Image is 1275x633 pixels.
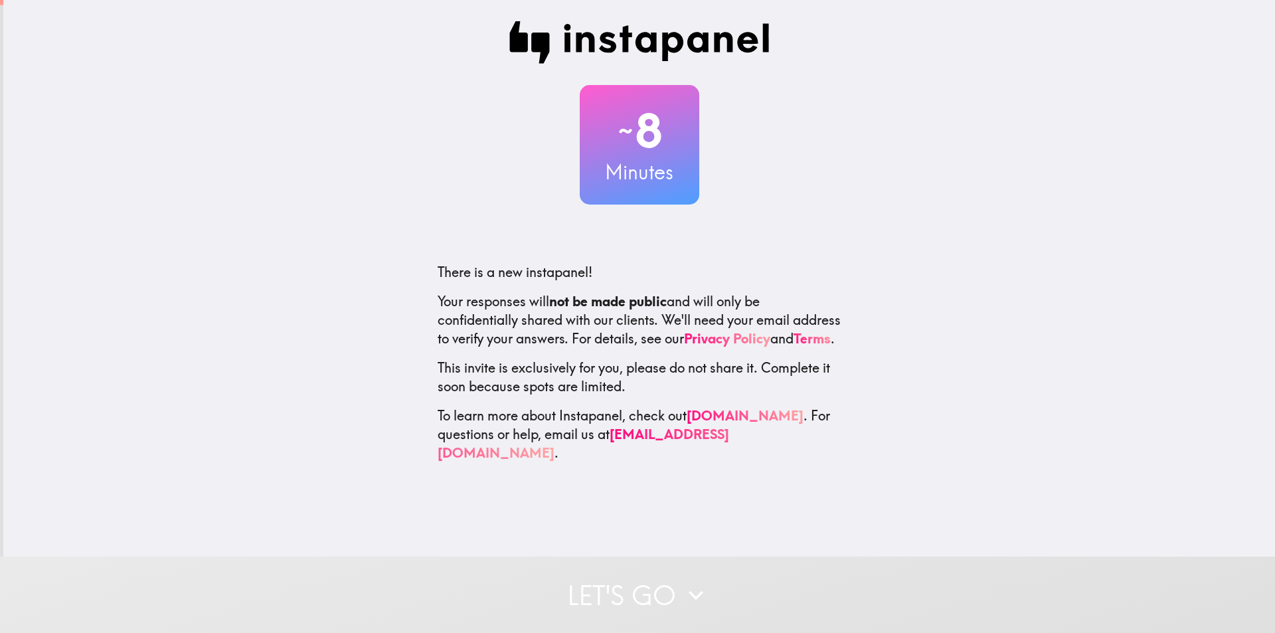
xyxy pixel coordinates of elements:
a: [EMAIL_ADDRESS][DOMAIN_NAME] [438,426,729,461]
span: There is a new instapanel! [438,264,592,280]
span: ~ [616,111,635,151]
p: Your responses will and will only be confidentially shared with our clients. We'll need your emai... [438,292,841,348]
img: Instapanel [509,21,770,64]
p: This invite is exclusively for you, please do not share it. Complete it soon because spots are li... [438,359,841,396]
a: Terms [794,330,831,347]
a: Privacy Policy [684,330,770,347]
p: To learn more about Instapanel, check out . For questions or help, email us at . [438,407,841,462]
h3: Minutes [580,158,699,186]
a: [DOMAIN_NAME] [687,407,804,424]
h2: 8 [580,104,699,158]
b: not be made public [549,293,667,310]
